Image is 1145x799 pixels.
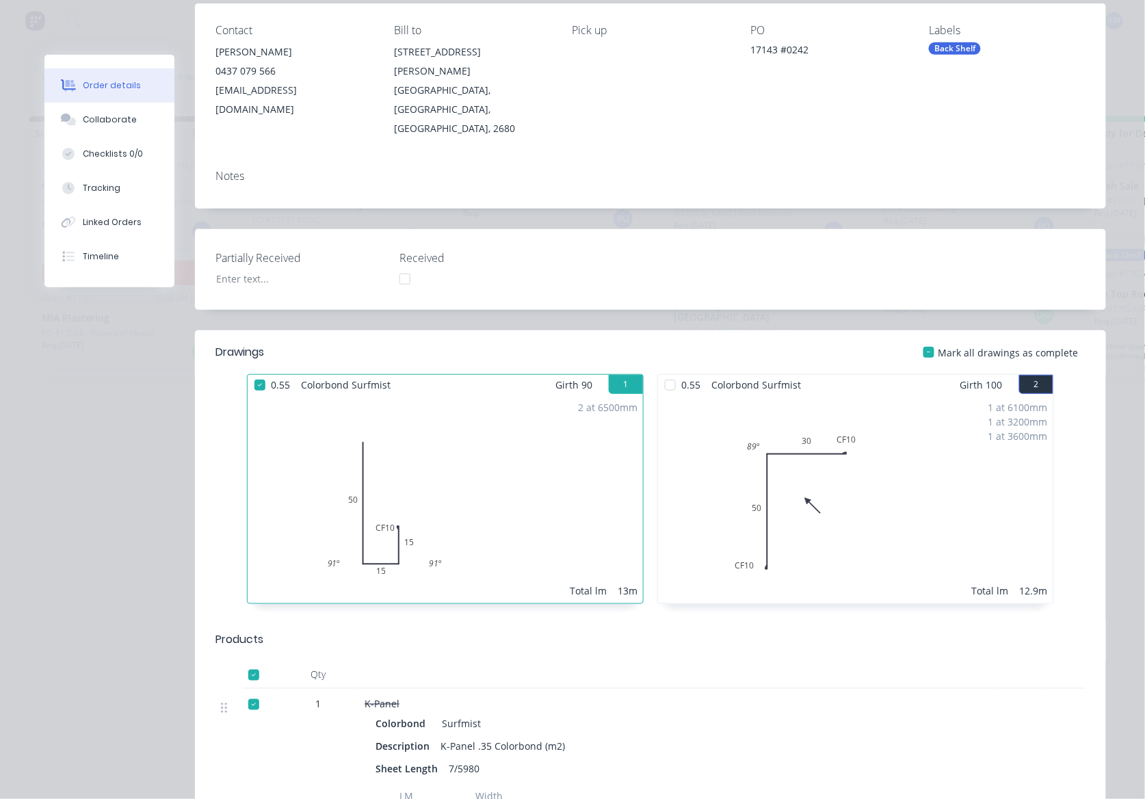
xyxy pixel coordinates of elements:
div: 12.9m [1020,584,1048,598]
span: Colorbond Surfmist [295,375,396,395]
div: [STREET_ADDRESS][PERSON_NAME][GEOGRAPHIC_DATA], [GEOGRAPHIC_DATA], [GEOGRAPHIC_DATA], 2680 [394,42,551,138]
div: PO [750,24,907,37]
button: 1 [609,375,643,394]
div: Timeline [83,250,119,263]
div: 17143 #0242 [750,42,907,62]
div: Qty [277,662,359,689]
div: Order details [83,79,141,92]
label: Received [399,250,570,266]
span: 0.55 [676,375,706,395]
span: K-Panel [365,698,399,711]
div: Collaborate [83,114,137,126]
button: Linked Orders [44,205,174,239]
span: Colorbond Surfmist [706,375,806,395]
div: 7/5980 [443,759,485,779]
label: Partially Received [215,250,386,266]
div: 2 at 6500mm [578,400,637,415]
div: 1 at 3200mm [988,415,1048,429]
div: 0CF1050CF103089º1 at 6100mm1 at 3200mm1 at 3600mmTotal lm12.9m [658,395,1053,603]
div: Total lm [570,584,607,598]
button: Checklists 0/0 [44,137,174,171]
div: Labels [929,24,1085,37]
div: Surfmist [436,714,481,734]
span: 0.55 [265,375,295,395]
div: 05015CF101591º91º2 at 6500mmTotal lm13m [248,395,643,603]
div: Pick up [572,24,729,37]
button: Collaborate [44,103,174,137]
button: Order details [44,68,174,103]
button: Tracking [44,171,174,205]
div: 13m [618,584,637,598]
span: Mark all drawings as complete [938,345,1079,360]
div: [PERSON_NAME] [215,42,372,62]
div: Linked Orders [83,216,142,228]
div: Products [215,631,263,648]
div: K-Panel .35 Colorbond (m2) [435,737,570,757]
div: 0437 079 566 [215,62,372,81]
div: [STREET_ADDRESS][PERSON_NAME] [394,42,551,81]
div: Contact [215,24,372,37]
div: Bill to [394,24,551,37]
div: Back Shelf [929,42,981,55]
div: Sheet Length [376,759,443,779]
div: Total lm [972,584,1009,598]
button: 2 [1019,375,1053,394]
div: [PERSON_NAME]0437 079 566[EMAIL_ADDRESS][DOMAIN_NAME] [215,42,372,119]
span: 1 [315,697,321,711]
div: Drawings [215,344,264,361]
div: [EMAIL_ADDRESS][DOMAIN_NAME] [215,81,372,119]
span: Girth 100 [960,375,1003,395]
div: Checklists 0/0 [83,148,143,160]
div: 1 at 6100mm [988,400,1048,415]
div: 1 at 3600mm [988,429,1048,443]
span: Girth 90 [555,375,592,395]
div: Description [376,737,435,757]
div: [GEOGRAPHIC_DATA], [GEOGRAPHIC_DATA], [GEOGRAPHIC_DATA], 2680 [394,81,551,138]
div: Tracking [83,182,120,194]
div: Notes [215,170,1085,183]
button: Timeline [44,239,174,274]
div: Colorbond [376,714,431,734]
